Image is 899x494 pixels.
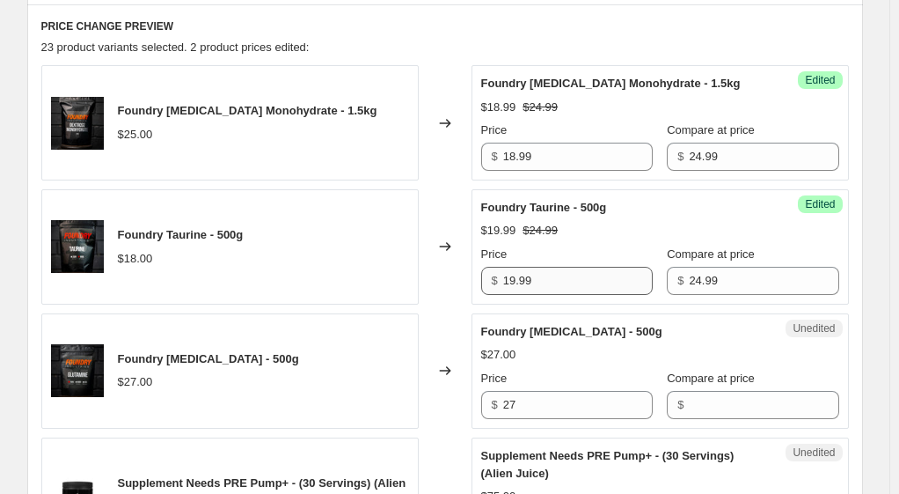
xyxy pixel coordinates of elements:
[481,201,607,214] span: Foundry Taurine - 500g
[492,274,498,287] span: $
[677,150,683,163] span: $
[523,99,558,116] strike: $24.99
[481,222,516,240] div: $19.99
[118,228,244,241] span: Foundry Taurine - 500g
[118,104,377,117] span: Foundry [MEDICAL_DATA] Monohydrate - 1.5kg
[481,325,662,338] span: Foundry [MEDICAL_DATA] - 500g
[481,123,508,136] span: Price
[667,372,755,385] span: Compare at price
[667,123,755,136] span: Compare at price
[118,250,153,268] div: $18.00
[118,126,153,144] div: $25.00
[492,150,498,163] span: $
[523,222,558,240] strike: $24.99
[677,398,683,411] span: $
[667,247,755,261] span: Compare at price
[481,99,516,116] div: $18.99
[41,41,310,54] span: 23 product variants selected. 2 product prices edited:
[793,321,835,335] span: Unedited
[793,446,835,460] span: Unedited
[51,344,104,397] img: FoundryGlutamineFront_80x.jpg
[41,19,849,33] h6: PRICE CHANGE PREVIEW
[805,73,835,87] span: Edited
[51,97,104,150] img: FoundryDextroseMonohydrateFront_80x.jpg
[481,77,741,90] span: Foundry [MEDICAL_DATA] Monohydrate - 1.5kg
[677,274,683,287] span: $
[118,352,299,365] span: Foundry [MEDICAL_DATA] - 500g
[481,372,508,385] span: Price
[481,449,735,480] span: Supplement Needs PRE Pump+ - (30 Servings) (Alien Juice)
[481,247,508,261] span: Price
[481,346,516,364] div: $27.00
[805,197,835,211] span: Edited
[118,373,153,391] div: $27.00
[492,398,498,411] span: $
[51,220,104,273] img: FoundryTaurineFront_80x.jpg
